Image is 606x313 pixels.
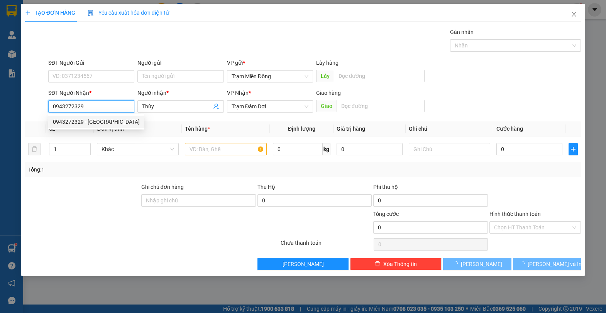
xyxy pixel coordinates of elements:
span: user-add [213,103,219,109]
div: Chưa thanh toán [280,239,373,252]
th: Ghi chú [406,121,494,136]
span: Trạm Đầm Dơi [232,101,308,112]
span: Giá trị hàng [337,126,365,132]
input: Ghi Chú [409,143,491,155]
span: Giao hàng [316,90,341,96]
span: Yêu cầu xuất hóa đơn điện tử [88,10,169,16]
span: [PERSON_NAME] và In [528,260,582,268]
span: VP Nhận [227,90,249,96]
div: SĐT Người Gửi [48,59,134,67]
img: icon [88,10,94,16]
span: delete [375,261,380,267]
label: Hình thức thanh toán [489,211,541,217]
div: Người gửi [137,59,223,67]
span: [PERSON_NAME] [461,260,502,268]
div: Phí thu hộ [373,183,488,194]
input: Dọc đường [334,70,425,82]
div: Tổng: 1 [28,165,234,174]
div: 0943272329 - Thùy [48,116,144,128]
div: VP gửi [227,59,313,67]
label: Gán nhãn [450,29,474,35]
input: VD: Bàn, Ghế [185,143,267,155]
span: plus [25,10,30,15]
button: [PERSON_NAME] và In [513,258,581,270]
span: Trạm Miền Đông [232,71,308,82]
button: [PERSON_NAME] [257,258,349,270]
input: Ghi chú đơn hàng [141,194,256,207]
button: deleteXóa Thông tin [350,258,442,270]
span: plus [569,146,577,152]
span: close [571,11,577,17]
button: delete [28,143,41,155]
span: Cước hàng [496,126,523,132]
span: Thu Hộ [257,184,275,190]
span: Tên hàng [185,126,210,132]
input: 0 [337,143,402,155]
div: 0943272329 - [GEOGRAPHIC_DATA] [53,118,140,126]
span: Lấy [316,70,334,82]
span: Xóa Thông tin [383,260,417,268]
button: plus [569,143,578,155]
span: Tổng cước [373,211,399,217]
span: [PERSON_NAME] [283,260,324,268]
input: Dọc đường [337,100,425,112]
span: loading [519,261,528,266]
span: TẠO ĐƠN HÀNG [25,10,75,16]
span: Định lượng [288,126,315,132]
span: loading [452,261,461,266]
div: SĐT Người Nhận [48,89,134,97]
span: Giao [316,100,337,112]
label: Ghi chú đơn hàng [141,184,184,190]
span: Lấy hàng [316,60,339,66]
button: Close [563,4,585,25]
div: Người nhận [137,89,223,97]
span: Khác [102,143,174,155]
button: [PERSON_NAME] [443,258,511,270]
span: kg [323,143,330,155]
